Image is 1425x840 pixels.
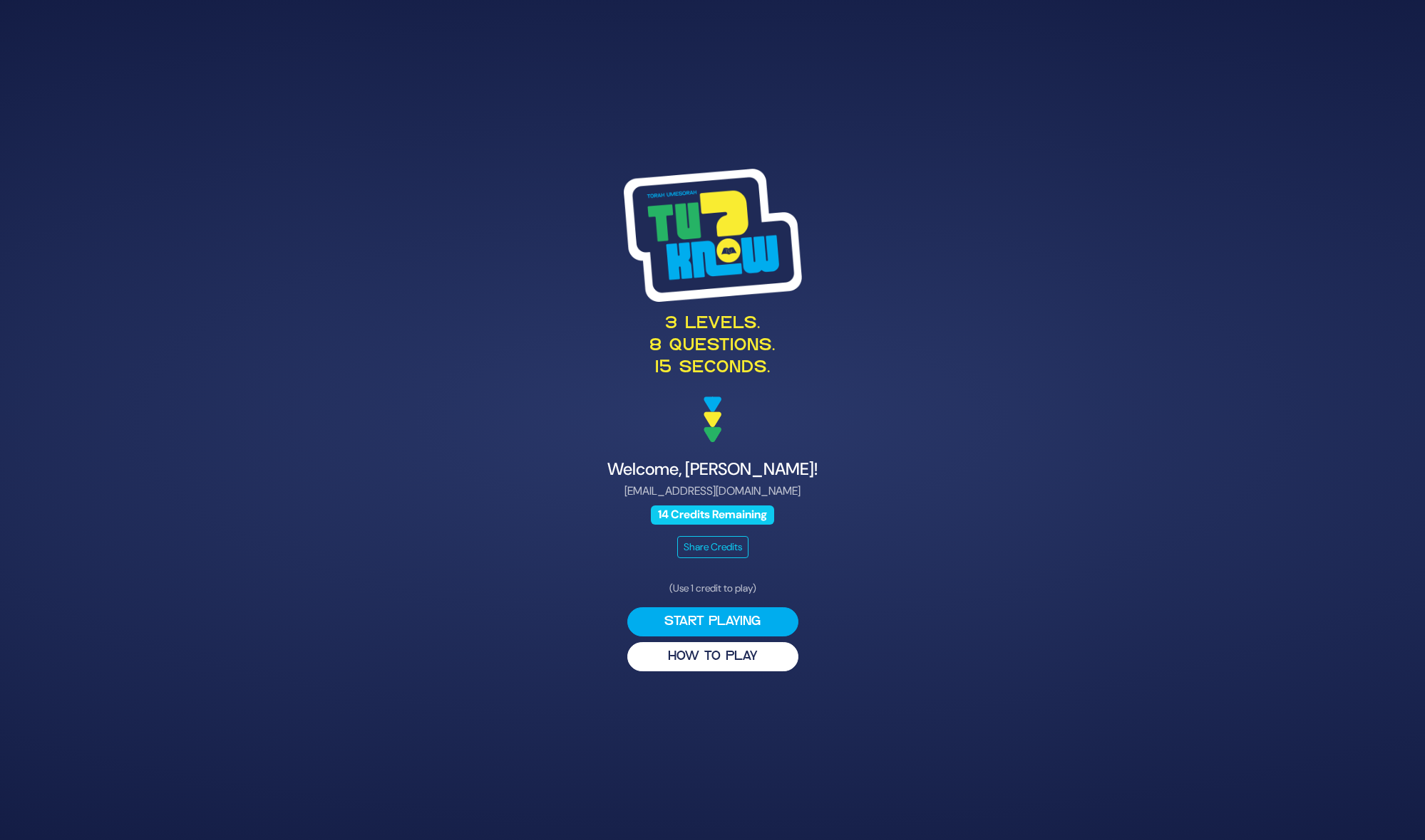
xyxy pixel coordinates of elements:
button: Share Credits [677,536,748,558]
button: Start Playing [627,607,798,636]
span: 14 Credits Remaining [651,505,775,525]
p: [EMAIL_ADDRESS][DOMAIN_NAME] [365,483,1061,500]
p: 3 levels. 8 questions. 15 seconds. [365,313,1061,380]
button: HOW TO PLAY [627,642,798,671]
p: (Use 1 credit to play) [627,581,798,596]
img: decoration arrows [704,397,721,442]
img: Tournament Logo [624,169,802,301]
h4: Welcome, [PERSON_NAME]! [365,459,1061,480]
